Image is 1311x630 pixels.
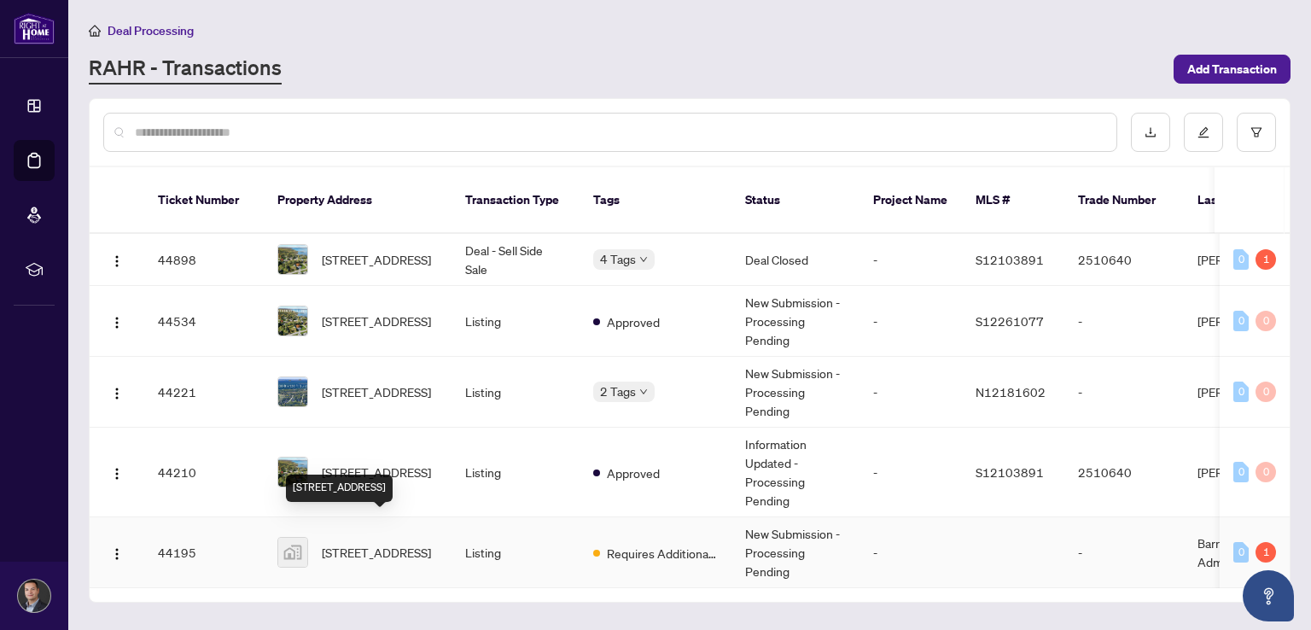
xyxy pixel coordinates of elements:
div: 0 [1256,462,1276,482]
div: 0 [1233,462,1249,482]
td: 44210 [144,428,264,517]
button: download [1131,113,1170,152]
span: edit [1197,126,1209,138]
td: New Submission - Processing Pending [731,517,859,588]
img: Profile Icon [18,580,50,612]
td: Deal - Sell Side Sale [452,234,580,286]
div: 0 [1233,249,1249,270]
th: MLS # [962,167,1064,234]
div: [STREET_ADDRESS] [286,475,393,502]
span: down [639,388,648,396]
div: 0 [1233,542,1249,563]
th: Transaction Type [452,167,580,234]
img: thumbnail-img [278,377,307,406]
span: [STREET_ADDRESS] [322,312,431,330]
td: - [1064,357,1184,428]
th: Project Name [859,167,962,234]
span: S12261077 [976,313,1044,329]
button: Open asap [1243,570,1294,621]
img: thumbnail-img [278,458,307,487]
img: Logo [110,467,124,481]
td: New Submission - Processing Pending [731,357,859,428]
td: 44195 [144,517,264,588]
span: Approved [607,464,660,482]
button: Logo [103,307,131,335]
img: Logo [110,254,124,268]
span: home [89,25,101,37]
th: Tags [580,167,731,234]
span: download [1145,126,1157,138]
td: 44221 [144,357,264,428]
span: down [639,255,648,264]
td: - [859,428,962,517]
td: Listing [452,286,580,357]
img: logo [14,13,55,44]
span: [STREET_ADDRESS] [322,543,431,562]
td: 44898 [144,234,264,286]
span: S12103891 [976,252,1044,267]
div: 0 [1256,382,1276,402]
span: Requires Additional Docs [607,544,718,563]
td: - [859,286,962,357]
th: Status [731,167,859,234]
img: thumbnail-img [278,538,307,567]
button: Logo [103,246,131,273]
span: Add Transaction [1187,55,1277,83]
button: Logo [103,458,131,486]
th: Ticket Number [144,167,264,234]
div: 0 [1256,311,1276,331]
div: 1 [1256,249,1276,270]
img: thumbnail-img [278,245,307,274]
span: Deal Processing [108,23,194,38]
td: Listing [452,428,580,517]
button: filter [1237,113,1276,152]
td: 2510640 [1064,234,1184,286]
img: Logo [110,316,124,330]
td: 2510640 [1064,428,1184,517]
button: Logo [103,539,131,566]
a: RAHR - Transactions [89,54,282,85]
td: Information Updated - Processing Pending [731,428,859,517]
span: S12103891 [976,464,1044,480]
span: Approved [607,312,660,331]
button: Logo [103,378,131,405]
button: edit [1184,113,1223,152]
span: 4 Tags [600,249,636,269]
span: [STREET_ADDRESS] [322,463,431,481]
img: Logo [110,387,124,400]
div: 0 [1233,311,1249,331]
td: - [859,234,962,286]
img: Logo [110,547,124,561]
span: [STREET_ADDRESS] [322,250,431,269]
span: 2 Tags [600,382,636,401]
span: [STREET_ADDRESS] [322,382,431,401]
td: - [1064,517,1184,588]
td: Listing [452,357,580,428]
td: - [859,357,962,428]
td: Listing [452,517,580,588]
td: - [859,517,962,588]
div: 1 [1256,542,1276,563]
th: Property Address [264,167,452,234]
td: 44534 [144,286,264,357]
span: N12181602 [976,384,1046,400]
div: 0 [1233,382,1249,402]
th: Trade Number [1064,167,1184,234]
img: thumbnail-img [278,306,307,335]
td: Deal Closed [731,234,859,286]
td: New Submission - Processing Pending [731,286,859,357]
span: filter [1250,126,1262,138]
button: Add Transaction [1174,55,1291,84]
td: - [1064,286,1184,357]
